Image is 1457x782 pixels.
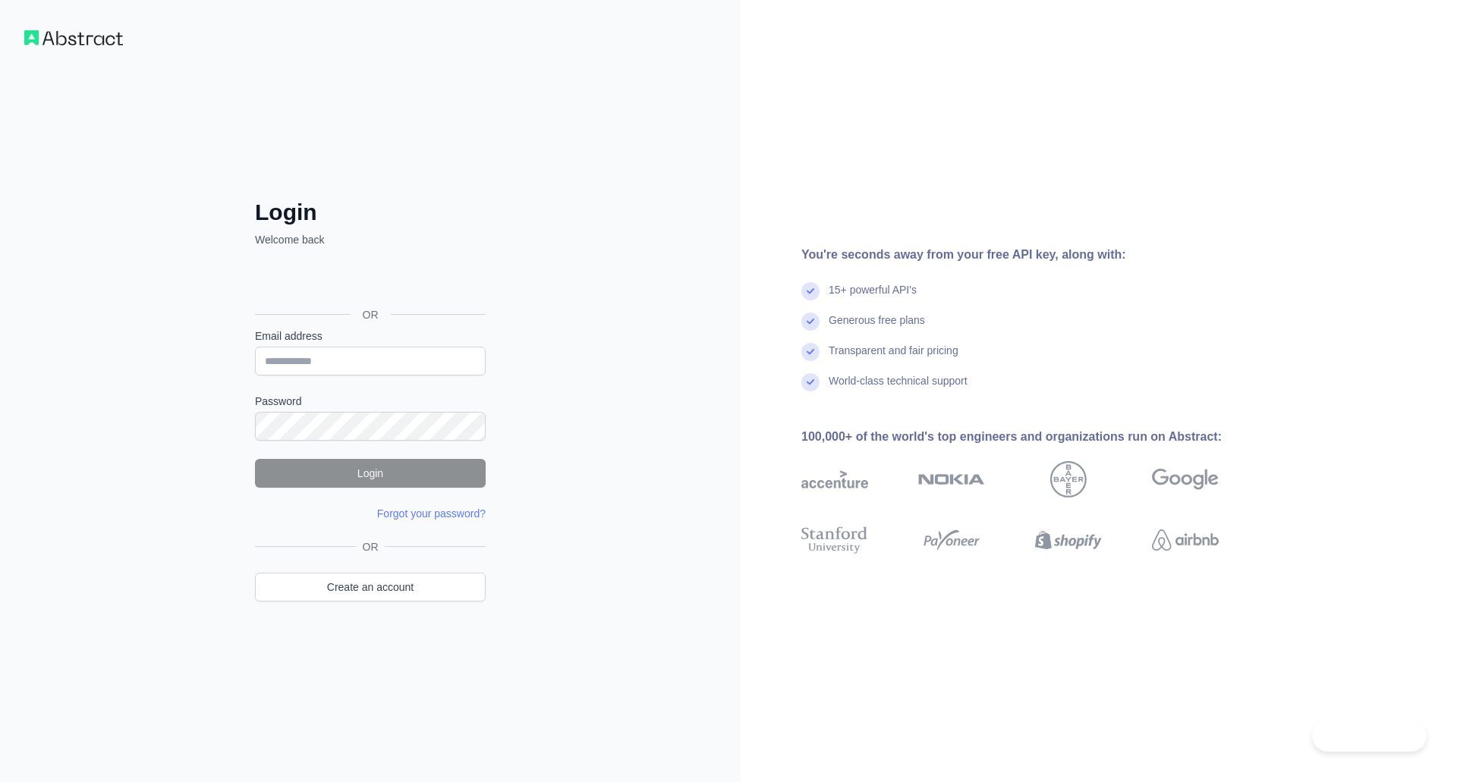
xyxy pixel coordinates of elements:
[1152,523,1219,557] img: airbnb
[801,282,820,300] img: check mark
[357,539,385,554] span: OR
[1152,461,1219,498] img: google
[351,307,391,322] span: OR
[829,282,917,312] div: 15+ powerful API's
[24,30,123,46] img: Workflow
[377,507,486,520] a: Forgot your password?
[1035,523,1102,557] img: shopify
[801,343,820,361] img: check mark
[255,199,486,226] h2: Login
[1312,720,1427,752] iframe: Toggle Customer Support
[255,232,486,247] p: Welcome back
[801,523,868,557] img: stanford university
[255,459,486,488] button: Login
[255,573,486,601] a: Create an account
[801,428,1267,446] div: 100,000+ of the world's top engineers and organizations run on Abstract:
[829,373,968,404] div: World-class technical support
[918,461,985,498] img: nokia
[829,343,958,373] div: Transparent and fair pricing
[255,328,486,344] label: Email address
[801,246,1267,264] div: You're seconds away from your free API key, along with:
[1050,461,1087,498] img: bayer
[801,373,820,391] img: check mark
[801,461,868,498] img: accenture
[829,312,925,343] div: Generous free plans
[255,394,486,409] label: Password
[247,264,490,297] iframe: Sign in with Google Button
[918,523,985,557] img: payoneer
[801,312,820,331] img: check mark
